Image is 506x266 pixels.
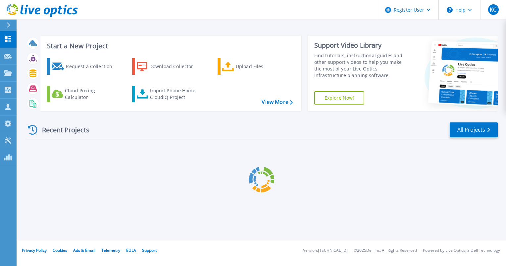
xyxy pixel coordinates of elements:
[25,122,98,138] div: Recent Projects
[314,91,365,105] a: Explore Now!
[423,248,500,253] li: Powered by Live Optics, a Dell Technology
[150,87,202,101] div: Import Phone Home CloudIQ Project
[354,248,417,253] li: © 2025 Dell Inc. All Rights Reserved
[314,41,410,50] div: Support Video Library
[66,60,119,73] div: Request a Collection
[142,247,157,253] a: Support
[65,87,118,101] div: Cloud Pricing Calculator
[450,122,498,137] a: All Projects
[126,247,136,253] a: EULA
[47,86,121,102] a: Cloud Pricing Calculator
[73,247,95,253] a: Ads & Email
[218,58,291,75] a: Upload Files
[236,60,289,73] div: Upload Files
[53,247,67,253] a: Cookies
[314,52,410,79] div: Find tutorials, instructional guides and other support videos to help you make the most of your L...
[132,58,206,75] a: Download Collector
[101,247,120,253] a: Telemetry
[149,60,202,73] div: Download Collector
[47,58,121,75] a: Request a Collection
[262,99,292,105] a: View More
[490,7,496,12] span: KC
[303,248,348,253] li: Version: [TECHNICAL_ID]
[47,42,292,50] h3: Start a New Project
[22,247,47,253] a: Privacy Policy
